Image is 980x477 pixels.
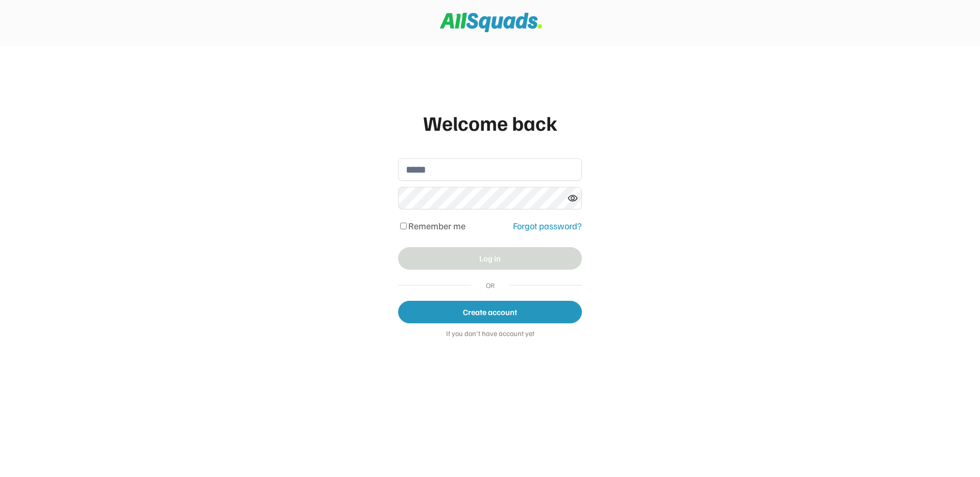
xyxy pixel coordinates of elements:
div: Welcome back [398,107,582,138]
button: Create account [398,301,582,323]
div: OR [481,280,499,291]
div: Forgot password? [513,219,582,233]
button: Log in [398,247,582,270]
img: Squad%20Logo.svg [440,13,542,32]
div: If you don't have account yet [398,329,582,340]
label: Remember me [408,220,465,231]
